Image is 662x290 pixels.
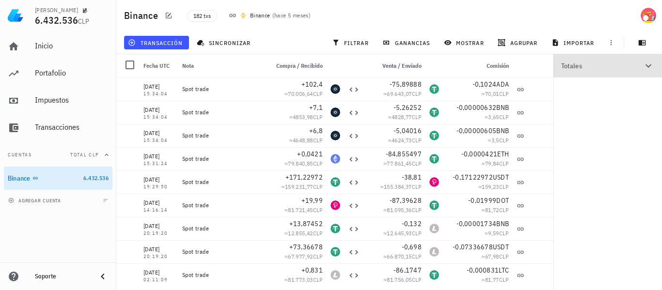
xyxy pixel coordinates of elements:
[485,276,499,283] span: 81,77
[334,39,369,46] span: filtrar
[394,103,422,112] span: -5,26252
[491,137,499,144] span: 3,5
[288,276,313,283] span: 81.773,03
[485,90,499,97] span: 70,01
[309,103,323,112] span: +7,1
[284,229,323,237] span: ≈
[387,276,412,283] span: 81.756,05
[457,126,497,135] span: -0,00000605
[331,247,340,257] div: USDT-icon
[383,229,422,237] span: ≈
[387,229,412,237] span: 12.645,93
[499,113,509,121] span: CLP
[494,36,543,49] button: agrupar
[140,54,178,77] div: Fecha UTC
[284,160,323,167] span: ≈
[485,206,499,214] span: 81,72
[429,270,439,280] div: USDT-icon
[482,276,509,283] span: ≈
[402,173,422,182] span: -38,81
[313,113,323,121] span: CLP
[331,177,340,187] div: USDT-icon
[380,183,422,190] span: ≈
[285,173,323,182] span: +171,22972
[143,161,174,166] div: 15:31:24
[429,200,439,210] div: USDT-icon
[384,39,430,46] span: ganancias
[301,266,323,275] span: +0,831
[412,253,422,260] span: CLP
[394,126,422,135] span: -5,04016
[457,103,497,112] span: -0,00000632
[182,62,194,69] span: Nota
[383,160,422,167] span: ≈
[478,183,509,190] span: ≈
[285,183,313,190] span: 159.231,77
[284,276,323,283] span: ≈
[383,276,422,283] span: ≈
[499,90,509,97] span: CLP
[487,62,509,69] span: Comisión
[493,173,509,182] span: USDT
[331,84,340,94] div: ADA-icon
[394,266,422,275] span: -86,1747
[386,150,422,158] span: -84,855497
[412,90,422,97] span: CLP
[429,247,439,257] div: LTC-icon
[182,132,261,139] div: Spot trade
[383,206,422,214] span: ≈
[453,243,493,251] span: -0,07336678
[288,206,313,214] span: 81.721,45
[443,54,513,77] div: Comisión
[412,113,422,121] span: CLP
[143,198,174,208] div: [DATE]
[446,39,484,46] span: mostrar
[553,54,662,77] button: Totales
[561,62,643,69] div: Totales
[488,113,499,121] span: 3,65
[288,160,313,167] span: 79.840,85
[382,62,422,69] span: Venta / Enviado
[499,229,509,237] span: CLP
[429,177,439,187] div: DOT-icon
[35,273,89,280] div: Soporte
[485,229,509,237] span: ≈
[182,201,261,209] div: Spot trade
[143,184,174,189] div: 19:29:50
[387,206,412,214] span: 81.095,36
[35,14,78,27] span: 6.432.536
[309,126,323,135] span: +6,8
[473,80,497,89] span: -0,1024
[467,266,499,275] span: -0,000831
[143,244,174,254] div: [DATE]
[35,41,109,50] div: Inicio
[313,206,323,214] span: CLP
[284,90,323,97] span: ≈
[284,206,323,214] span: ≈
[182,108,261,116] div: Spot trade
[284,253,323,260] span: ≈
[453,173,493,182] span: -0,17122972
[35,68,109,77] div: Portafolio
[4,62,112,85] a: Portafolio
[429,131,439,140] div: USDT-icon
[488,229,499,237] span: 9,59
[124,36,189,49] button: transacción
[457,219,497,228] span: -0,00001734
[6,196,65,205] button: agregar cuenta
[272,11,311,20] span: ( )
[331,270,340,280] div: LTC-icon
[276,62,323,69] span: Compra / Recibido
[143,105,174,115] div: [DATE]
[392,137,412,144] span: 4624,73
[143,231,174,236] div: 20:19:20
[199,39,251,46] span: sincronizar
[553,39,595,46] span: importar
[485,253,499,260] span: 67,98
[182,178,261,186] div: Spot trade
[297,150,323,158] span: +0,0421
[143,175,174,184] div: [DATE]
[193,11,211,21] span: 182 txs
[4,116,112,139] a: Transacciones
[387,253,412,260] span: 66.870,15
